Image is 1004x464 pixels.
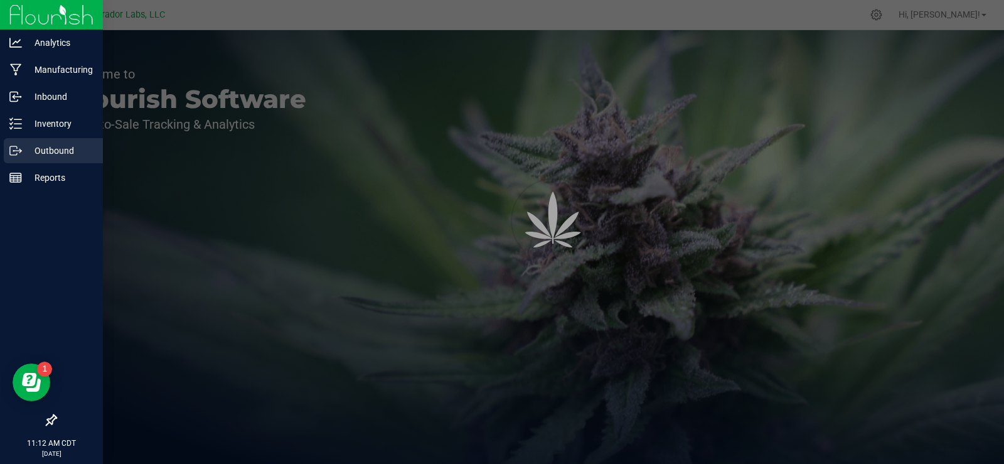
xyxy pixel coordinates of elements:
iframe: Resource center [13,364,50,401]
p: Inbound [22,89,97,104]
iframe: Resource center unread badge [37,362,52,377]
p: 11:12 AM CDT [6,438,97,449]
p: [DATE] [6,449,97,458]
p: Inventory [22,116,97,131]
p: Manufacturing [22,62,97,77]
inline-svg: Manufacturing [9,63,22,76]
inline-svg: Reports [9,171,22,184]
inline-svg: Inventory [9,117,22,130]
inline-svg: Analytics [9,36,22,49]
inline-svg: Outbound [9,144,22,157]
p: Reports [22,170,97,185]
inline-svg: Inbound [9,90,22,103]
p: Analytics [22,35,97,50]
p: Outbound [22,143,97,158]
